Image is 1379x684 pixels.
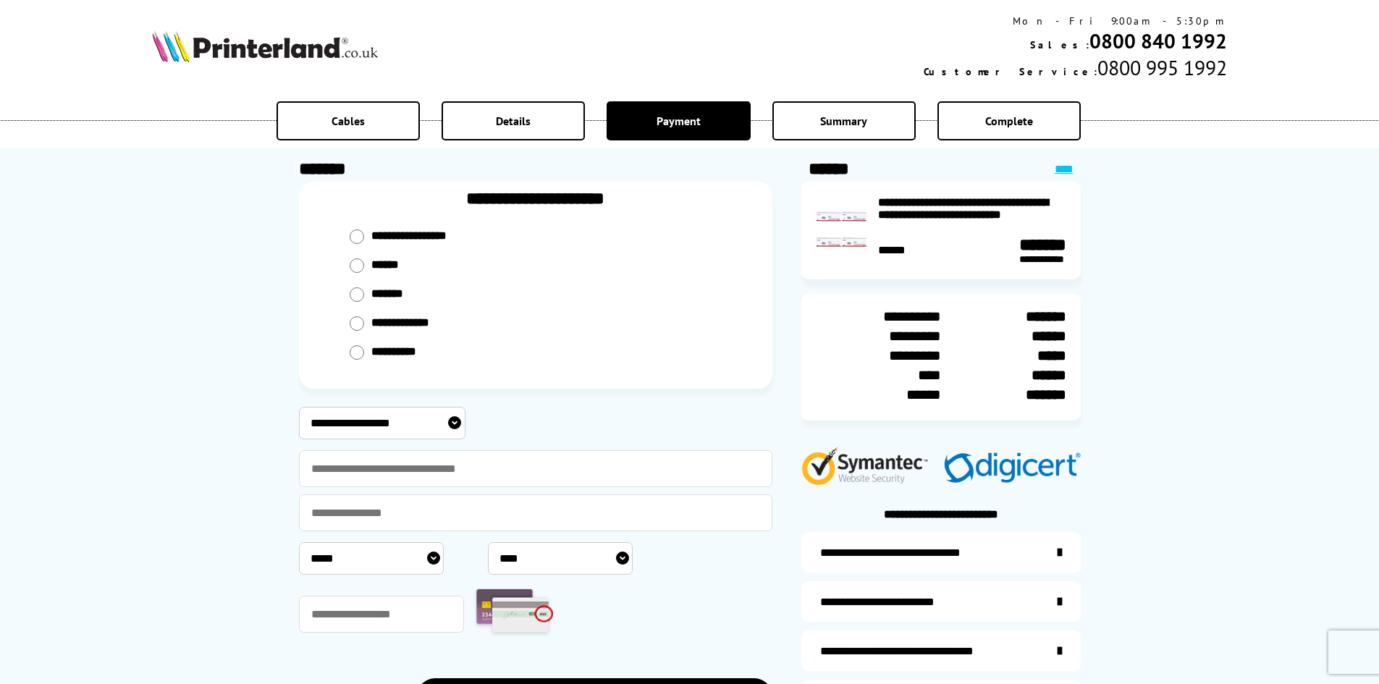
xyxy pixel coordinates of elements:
[801,630,1081,671] a: additional-cables
[801,532,1081,573] a: additional-ink
[924,14,1227,28] div: Mon - Fri 9:00am - 5:30pm
[152,30,378,62] img: Printerland Logo
[801,581,1081,622] a: items-arrive
[332,114,365,128] span: Cables
[985,114,1033,128] span: Complete
[657,114,701,128] span: Payment
[496,114,531,128] span: Details
[1030,38,1089,51] span: Sales:
[1089,28,1227,54] a: 0800 840 1992
[820,114,867,128] span: Summary
[924,65,1097,78] span: Customer Service:
[1097,54,1227,81] span: 0800 995 1992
